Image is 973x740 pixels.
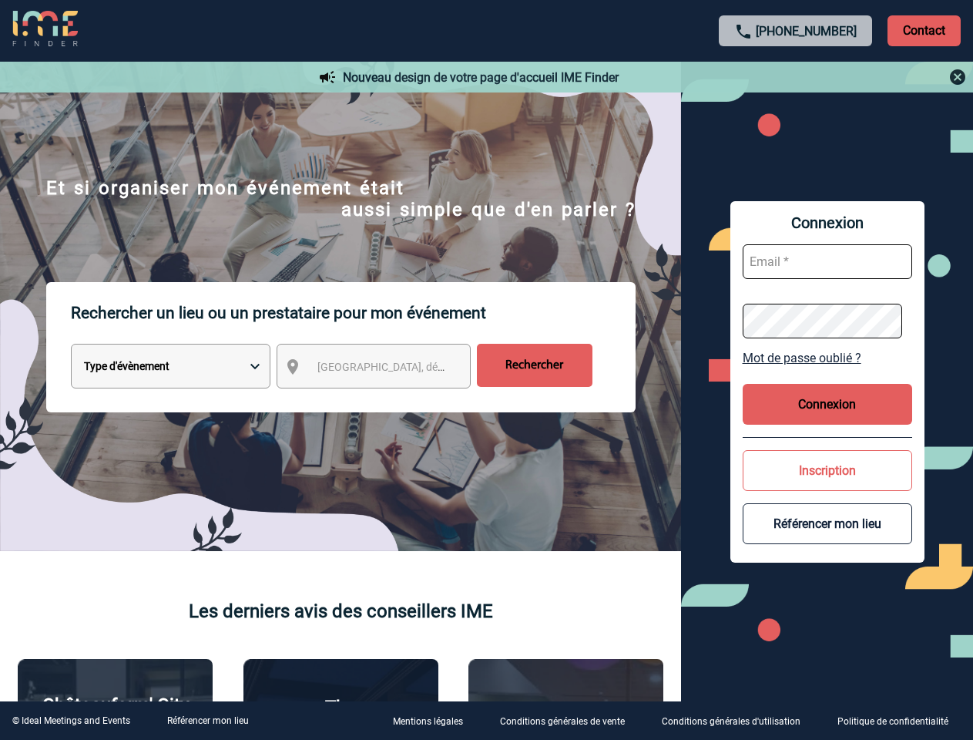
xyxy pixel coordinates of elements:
p: Contact [887,15,961,46]
p: Mentions légales [393,717,463,728]
button: Connexion [743,384,912,425]
button: Référencer mon lieu [743,503,912,544]
p: Châteauform' City [GEOGRAPHIC_DATA] [26,695,204,738]
p: Politique de confidentialité [837,717,948,728]
p: Agence 2ISD [513,698,619,720]
a: Conditions générales de vente [488,714,649,728]
a: Conditions générales d'utilisation [649,714,825,728]
a: Mentions légales [381,714,488,728]
input: Email * [743,244,912,279]
a: Politique de confidentialité [825,714,973,728]
p: The [GEOGRAPHIC_DATA] [252,697,430,740]
p: Conditions générales d'utilisation [662,717,800,728]
a: Référencer mon lieu [167,715,249,726]
a: [PHONE_NUMBER] [756,24,857,39]
a: Mot de passe oublié ? [743,351,912,365]
button: Inscription [743,450,912,491]
div: © Ideal Meetings and Events [12,715,130,726]
span: Connexion [743,214,912,232]
p: Conditions générales de vente [500,717,625,728]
